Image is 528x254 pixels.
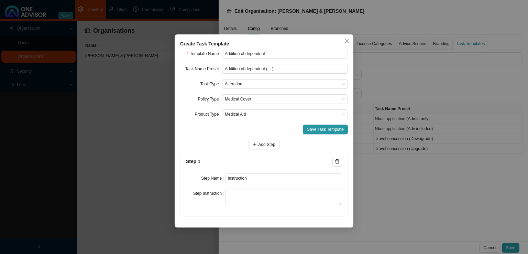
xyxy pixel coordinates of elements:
span: Add Step [258,141,275,148]
label: Product Type [195,109,222,119]
span: plus [253,142,257,147]
label: Task Type [200,79,222,89]
label: Policy Type [198,94,222,104]
button: Save Task Template [303,125,348,134]
label: Task Name Preset [185,64,222,74]
span: Alteration [225,80,345,88]
button: Close [342,36,352,46]
label: Template Name [187,49,222,59]
span: Medical Aid [225,110,345,119]
div: Step 1 [186,158,332,166]
span: Save Task Template [307,126,344,133]
span: Medical Cover [225,95,345,104]
span: delete [335,159,340,164]
div: Create Task Template [180,40,348,47]
button: Add Step [249,140,279,149]
span: close [344,39,349,43]
label: Step Instruction [193,189,225,198]
label: Step Name [201,173,225,183]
